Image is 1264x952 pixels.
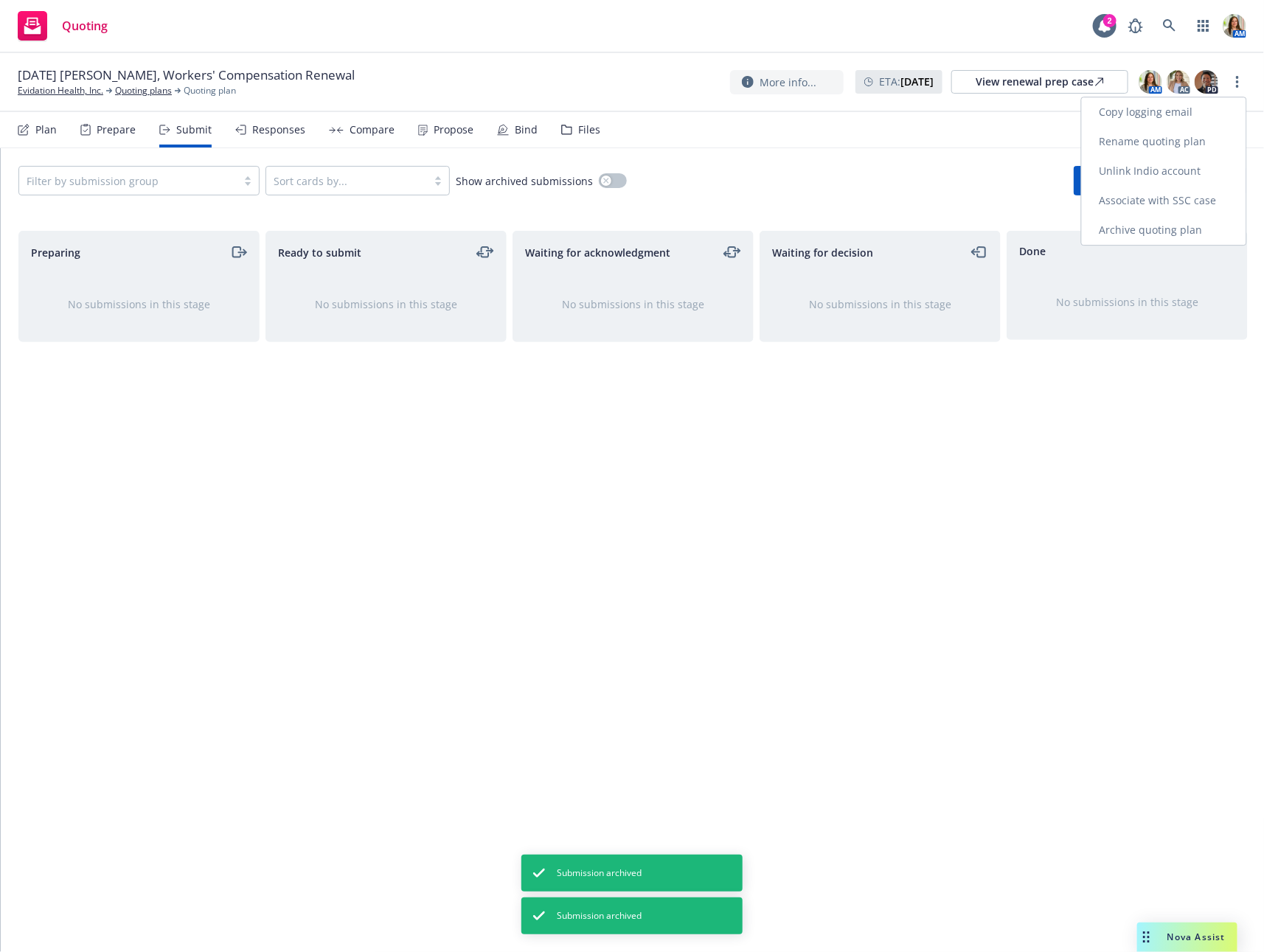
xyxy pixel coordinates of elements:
span: Done [1019,243,1046,259]
span: Ready to submit [278,245,361,260]
a: Evidation Health, Inc. [18,84,103,97]
a: Archive quoting plan [1082,215,1246,245]
a: more [1229,73,1246,91]
a: Copy logging email [1082,97,1246,127]
img: photo [1139,70,1162,94]
a: View renewal prep case [951,70,1128,94]
div: Propose [434,124,473,136]
a: moveRight [229,243,247,261]
span: More info... [760,74,816,90]
div: Responses [252,124,305,136]
img: photo [1195,70,1218,94]
div: Prepare [97,124,136,136]
span: Quoting plan [184,84,236,97]
div: Bind [515,124,538,136]
button: Add market to approach [1074,166,1246,195]
a: Associate with SSC case [1082,186,1246,215]
a: Unlink Indio account [1082,156,1246,186]
img: photo [1167,70,1190,94]
img: photo [1223,14,1246,38]
span: Submission archived [557,866,642,880]
span: Nova Assist [1167,931,1226,943]
a: Report a Bug [1121,11,1150,41]
div: No submissions in this stage [1031,294,1223,310]
span: [DATE] [PERSON_NAME], Workers' Compensation Renewal [18,66,355,84]
button: Nova Assist [1137,923,1237,952]
a: Rename quoting plan [1082,127,1246,156]
span: Waiting for acknowledgment [525,245,670,260]
div: Drag to move [1137,923,1156,952]
span: ETA : [879,74,934,89]
div: No submissions in this stage [43,296,235,312]
span: Submission archived [557,909,642,923]
span: Quoting [62,20,108,32]
div: No submissions in this stage [290,296,482,312]
span: Waiting for decision [772,245,873,260]
div: Files [578,124,600,136]
button: More info... [730,70,844,94]
strong: [DATE] [900,74,934,88]
span: Show archived submissions [456,173,593,189]
a: Quoting plans [115,84,172,97]
a: Switch app [1189,11,1218,41]
div: View renewal prep case [976,71,1104,93]
a: Search [1155,11,1184,41]
span: Preparing [31,245,80,260]
div: Plan [35,124,57,136]
div: Submit [176,124,212,136]
div: No submissions in this stage [784,296,976,312]
div: 2 [1103,14,1117,27]
div: Compare [350,124,395,136]
a: moveLeft [970,243,988,261]
a: moveLeftRight [723,243,741,261]
a: moveLeftRight [476,243,494,261]
div: No submissions in this stage [537,296,729,312]
a: Quoting [12,5,114,46]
